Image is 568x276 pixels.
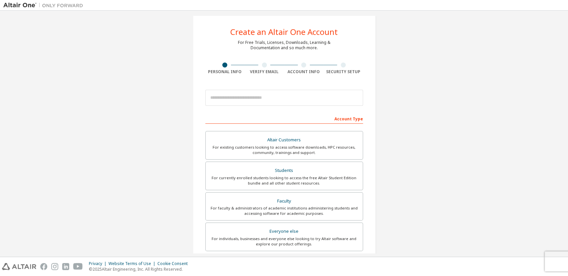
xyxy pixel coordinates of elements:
div: For currently enrolled students looking to access the free Altair Student Edition bundle and all ... [210,175,359,186]
div: Account Info [284,69,324,74]
p: © 2025 Altair Engineering, Inc. All Rights Reserved. [89,266,192,272]
div: Students [210,166,359,175]
div: For Free Trials, Licenses, Downloads, Learning & Documentation and so much more. [238,40,330,51]
img: instagram.svg [51,263,58,270]
div: Verify Email [245,69,284,74]
div: Faculty [210,197,359,206]
div: Website Terms of Use [108,261,157,266]
img: altair_logo.svg [2,263,36,270]
div: Create an Altair One Account [230,28,338,36]
div: Altair Customers [210,135,359,145]
div: For existing customers looking to access software downloads, HPC resources, community, trainings ... [210,145,359,155]
img: linkedin.svg [62,263,69,270]
div: For individuals, businesses and everyone else looking to try Altair software and explore our prod... [210,236,359,247]
div: Everyone else [210,227,359,236]
div: Security Setup [323,69,363,74]
div: Account Type [205,113,363,124]
div: Cookie Consent [157,261,192,266]
div: Personal Info [205,69,245,74]
img: Altair One [3,2,87,9]
img: facebook.svg [40,263,47,270]
div: For faculty & administrators of academic institutions administering students and accessing softwa... [210,206,359,216]
div: Privacy [89,261,108,266]
img: youtube.svg [73,263,83,270]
